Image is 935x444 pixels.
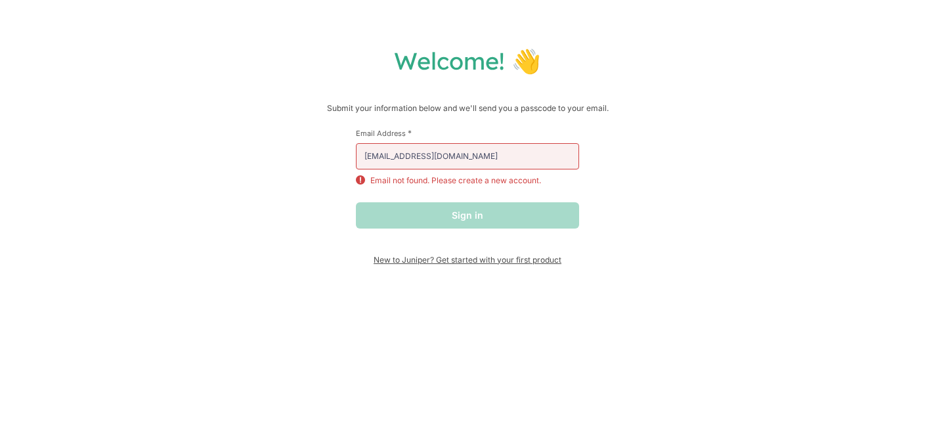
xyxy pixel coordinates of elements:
[356,128,579,138] label: Email Address
[13,46,922,76] h1: Welcome! 👋
[370,175,541,187] p: Email not found. Please create a new account.
[356,255,579,265] span: New to Juniper? Get started with your first product
[356,143,579,169] input: email@example.com
[13,102,922,115] p: Submit your information below and we'll send you a passcode to your email.
[408,128,412,138] span: This field is required.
